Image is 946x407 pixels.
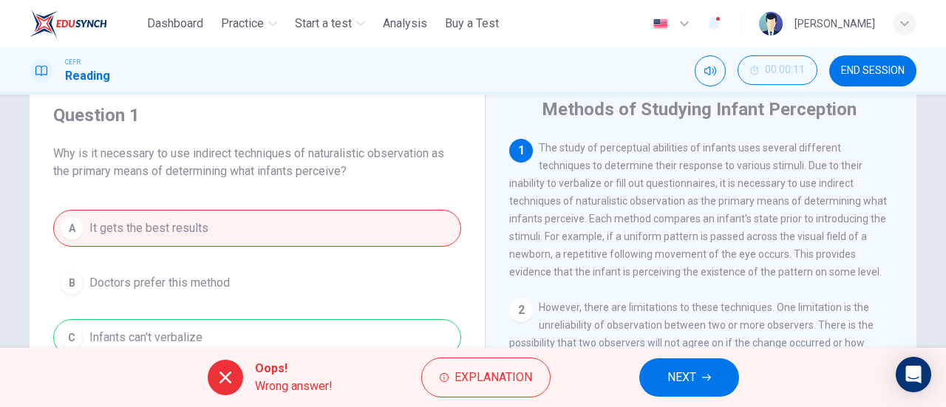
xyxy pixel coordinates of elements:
button: NEXT [639,358,739,397]
img: ELTC logo [30,9,107,38]
span: 00:00:11 [765,64,805,76]
span: NEXT [667,367,696,388]
div: 1 [509,139,533,163]
button: Buy a Test [439,10,505,37]
img: en [651,18,670,30]
span: Practice [221,15,264,33]
button: Practice [215,10,283,37]
span: Dashboard [147,15,203,33]
h4: Methods of Studying Infant Perception [542,98,857,121]
span: Explanation [455,367,532,388]
div: Hide [738,55,817,86]
span: Start a test [295,15,352,33]
span: END SESSION [841,65,905,77]
span: Oops! [255,360,333,377]
h4: Question 1 [53,103,461,127]
div: Open Intercom Messenger [896,357,931,392]
span: Why is it necessary to use indirect techniques of naturalistic observation as the primary means o... [53,145,461,180]
div: [PERSON_NAME] [794,15,875,33]
button: Dashboard [141,10,209,37]
button: 00:00:11 [738,55,817,85]
div: 2 [509,298,533,322]
span: Analysis [383,15,427,33]
button: Analysis [377,10,433,37]
button: Start a test [289,10,371,37]
span: CEFR [65,57,81,67]
div: Mute [695,55,726,86]
span: Buy a Test [445,15,499,33]
span: The study of perceptual abilities of infants uses several different techniques to determine their... [509,142,887,278]
button: END SESSION [829,55,916,86]
button: Explanation [421,358,551,397]
a: ELTC logo [30,9,141,38]
img: Profile picture [759,12,783,35]
span: Wrong answer! [255,377,333,395]
h1: Reading [65,67,110,85]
